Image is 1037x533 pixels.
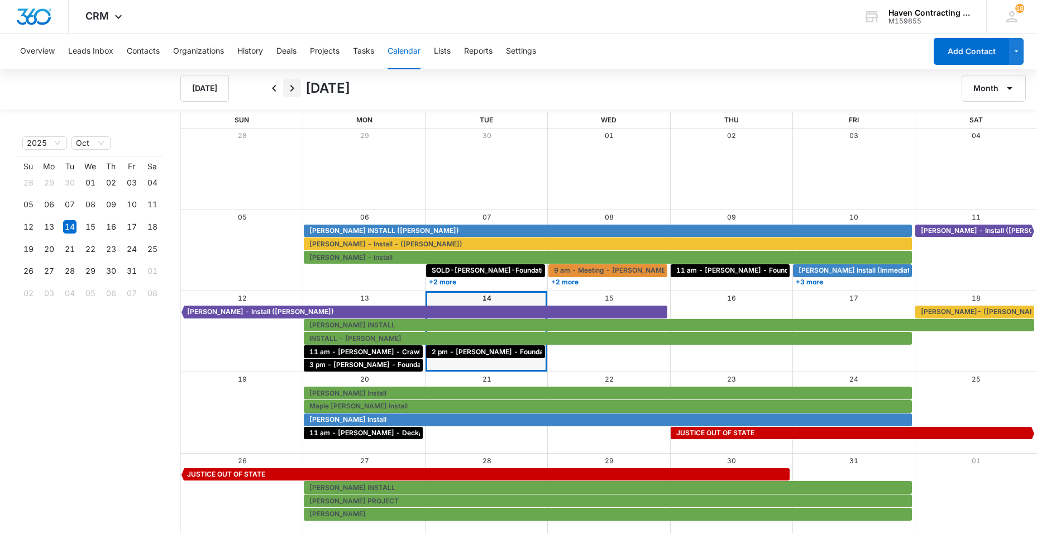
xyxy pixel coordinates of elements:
[84,242,97,256] div: 22
[307,239,909,249] div: Barbara Dennis - Install - (Chris)
[18,282,39,304] td: 2025-11-02
[125,220,138,234] div: 17
[121,282,142,304] td: 2025-11-07
[76,137,106,149] span: Oct
[265,79,283,97] button: Back
[309,428,518,438] span: 11 am - [PERSON_NAME] - Deck/French Drain - Mountain View
[121,172,142,194] td: 2025-10-03
[482,294,491,302] a: 14
[356,116,372,124] span: Mon
[80,238,101,260] td: 2025-10-22
[125,176,138,189] div: 03
[121,260,142,283] td: 2025-10-31
[187,307,334,317] span: [PERSON_NAME] - Install ([PERSON_NAME])
[22,176,35,189] div: 28
[63,242,77,256] div: 21
[85,10,109,22] span: CRM
[22,242,35,256] div: 19
[1015,4,1024,13] div: notifications count
[101,282,121,304] td: 2025-11-06
[20,34,55,69] button: Overview
[22,287,35,300] div: 02
[305,78,350,98] h1: [DATE]
[605,375,614,383] a: 22
[309,347,508,357] span: 11 am - [PERSON_NAME] - Crawl Space/Backyard Drainage
[307,226,909,236] div: CHERYL KAZLASKAS INSTALL (Jimmy)
[849,456,858,465] a: 31
[849,213,858,221] a: 10
[42,264,56,278] div: 27
[307,347,420,357] div: 11 am - Brenda Moody - Crawl Space/Backyard Drainage
[849,375,858,383] a: 24
[551,265,665,275] div: 9 am - Meeting - Dawn Crump
[80,260,101,283] td: 2025-10-29
[307,496,909,506] div: MARTIN PROJECT
[101,260,121,283] td: 2025-10-30
[184,307,665,317] div: Robin Dauer - Install (Travis)
[727,131,736,140] a: 02
[59,238,80,260] td: 2025-10-21
[237,34,263,69] button: History
[888,17,970,25] div: account id
[142,216,163,238] td: 2025-10-18
[22,198,35,211] div: 05
[309,496,399,506] span: [PERSON_NAME] PROJECT
[238,294,247,302] a: 12
[605,456,614,465] a: 29
[724,116,739,124] span: Thu
[918,307,1031,317] div: Martin Install- (Chris)
[727,456,736,465] a: 30
[146,220,159,234] div: 18
[1015,4,1024,13] span: 18
[309,415,386,425] span: [PERSON_NAME] Install
[80,161,101,172] th: We
[360,375,369,383] a: 20
[59,216,80,238] td: 2025-10-14
[121,161,142,172] th: Fr
[360,213,369,221] a: 06
[101,238,121,260] td: 2025-10-23
[962,75,1026,102] button: Month
[84,176,97,189] div: 01
[142,238,163,260] td: 2025-10-25
[307,401,909,411] div: Maple Barnard Install
[180,75,229,102] button: [DATE]
[849,131,858,140] a: 03
[676,265,884,275] span: 11 am - [PERSON_NAME] - Foundation - [GEOGRAPHIC_DATA]
[309,509,366,519] span: [PERSON_NAME]
[146,176,159,189] div: 04
[22,264,35,278] div: 26
[307,334,909,344] div: INSTALL - MARK TURNER
[104,176,118,189] div: 02
[429,265,542,275] div: SOLD-Dennis Luter-Foundation in garage - Batesville
[482,131,491,140] a: 30
[796,265,909,275] div: Jesse Wilson Install (Immediate)
[121,238,142,260] td: 2025-10-24
[146,264,159,278] div: 01
[18,238,39,260] td: 2025-10-19
[309,401,408,411] span: Maple [PERSON_NAME] Install
[84,287,97,300] div: 05
[125,198,138,211] div: 10
[59,172,80,194] td: 2025-09-30
[482,456,491,465] a: 28
[63,287,77,300] div: 04
[101,172,121,194] td: 2025-10-02
[127,34,160,69] button: Contacts
[482,375,491,383] a: 21
[18,260,39,283] td: 2025-10-26
[59,161,80,172] th: Tu
[309,388,386,398] span: [PERSON_NAME] Install
[39,172,59,194] td: 2025-09-29
[673,265,787,275] div: 11 am - Steven Wheeler - Foundation - Melbourne
[605,131,614,140] a: 01
[310,34,340,69] button: Projects
[849,116,859,124] span: Fri
[125,264,138,278] div: 31
[309,360,513,370] span: 3 pm - [PERSON_NAME] - Foundation - [GEOGRAPHIC_DATA]
[146,287,159,300] div: 08
[793,278,912,286] a: +3 more
[283,79,301,97] button: Next
[84,220,97,234] div: 15
[18,161,39,172] th: Su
